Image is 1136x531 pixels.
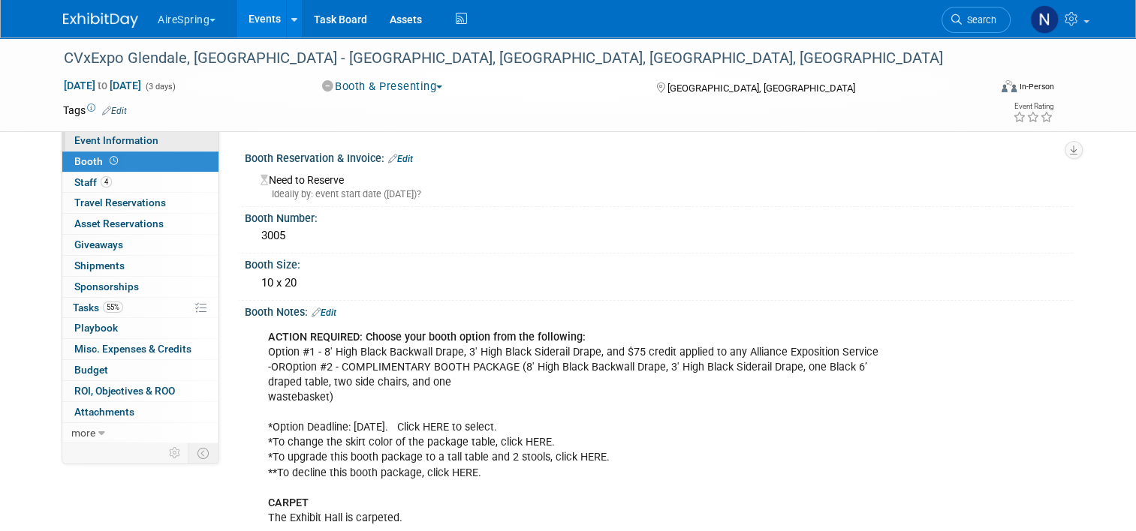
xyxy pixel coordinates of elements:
[62,214,218,234] a: Asset Reservations
[62,423,218,443] a: more
[245,207,1073,226] div: Booth Number:
[62,130,218,151] a: Event Information
[388,154,413,164] a: Edit
[62,256,218,276] a: Shipments
[74,238,123,250] span: Giveaways
[144,82,176,91] span: (3 days)
[62,235,218,255] a: Giveaways
[73,301,123,313] span: Tasks
[62,151,218,172] a: Booth
[317,79,449,94] button: Booth & Presenting
[74,280,139,292] span: Sponsorships
[162,443,188,463] td: Personalize Event Tab Strip
[74,364,108,376] span: Budget
[62,277,218,297] a: Sponsorships
[667,82,855,94] span: [GEOGRAPHIC_DATA], [GEOGRAPHIC_DATA]
[74,217,164,229] span: Asset Reservations
[62,193,218,213] a: Travel Reservations
[107,155,121,166] span: Booth not reserved yet
[1030,5,1059,34] img: Natalie Pyron
[256,169,1062,201] div: Need to Reserve
[74,259,125,271] span: Shipments
[962,14,996,25] span: Search
[103,301,123,313] span: 55%
[74,176,112,188] span: Staff
[312,307,336,318] a: Edit
[102,106,127,116] a: Edit
[62,298,218,318] a: Tasks55%
[74,343,191,355] span: Misc. Expenses & Credits
[942,7,1011,33] a: Search
[74,322,118,334] span: Playbook
[1019,81,1054,92] div: In-Person
[74,406,134,418] span: Attachments
[1002,80,1017,92] img: Format-Inperson.png
[101,176,112,187] span: 4
[62,172,218,193] a: Staff4
[74,196,166,208] span: Travel Reservations
[63,13,138,28] img: ExhibitDay
[256,271,1062,295] div: 10 x 20
[95,79,110,91] span: to
[268,496,309,509] b: CARPET
[74,134,158,146] span: Event Information
[62,402,218,422] a: Attachments
[62,360,218,380] a: Budget
[256,224,1062,247] div: 3005
[62,381,218,401] a: ROI, Objectives & ROO
[71,427,95,439] span: more
[1013,103,1053,110] div: Event Rating
[74,385,175,397] span: ROI, Objectives & ROO
[74,155,121,167] span: Booth
[59,45,970,72] div: CVxExpo Glendale, [GEOGRAPHIC_DATA] - [GEOGRAPHIC_DATA], [GEOGRAPHIC_DATA], [GEOGRAPHIC_DATA], [G...
[62,339,218,359] a: Misc. Expenses & Credits
[261,187,1062,201] div: Ideally by: event start date ([DATE])?
[268,331,586,343] b: ACTION REQUIRED: Choose your booth option from the following:
[245,253,1073,272] div: Booth Size:
[908,78,1054,100] div: Event Format
[245,147,1073,166] div: Booth Reservation & Invoice:
[188,443,219,463] td: Toggle Event Tabs
[63,103,127,118] td: Tags
[62,318,218,338] a: Playbook
[63,79,142,92] span: [DATE] [DATE]
[245,301,1073,320] div: Booth Notes:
